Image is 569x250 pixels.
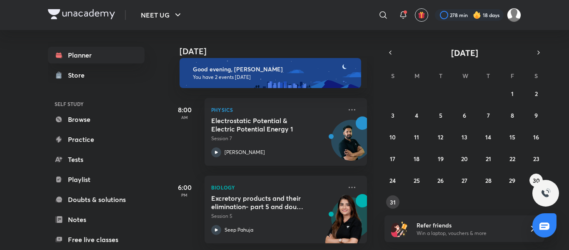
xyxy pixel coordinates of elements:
abbr: August 7, 2025 [487,111,490,119]
button: August 26, 2025 [434,174,447,187]
abbr: August 19, 2025 [438,155,444,163]
abbr: August 20, 2025 [461,155,468,163]
abbr: Thursday [487,72,490,80]
img: Avatar [332,124,372,164]
abbr: August 17, 2025 [390,155,395,163]
button: August 28, 2025 [482,174,495,187]
img: avatar [418,11,425,19]
abbr: August 3, 2025 [391,111,394,119]
button: August 4, 2025 [410,109,423,122]
abbr: Wednesday [462,72,468,80]
button: avatar [415,8,428,22]
img: Company Logo [48,9,115,19]
abbr: Monday [414,72,419,80]
abbr: August 21, 2025 [486,155,491,163]
p: Physics [211,105,342,115]
abbr: Saturday [534,72,538,80]
button: August 1, 2025 [506,87,519,100]
a: Practice [48,131,145,148]
button: August 3, 2025 [386,109,399,122]
abbr: August 1, 2025 [511,90,514,98]
img: streak [473,11,481,19]
button: August 25, 2025 [410,174,423,187]
button: August 8, 2025 [506,109,519,122]
button: August 31, 2025 [386,195,399,209]
abbr: August 5, 2025 [439,111,442,119]
abbr: August 14, 2025 [485,133,491,141]
abbr: August 16, 2025 [533,133,539,141]
abbr: Friday [511,72,514,80]
img: evening [180,58,361,88]
abbr: August 15, 2025 [509,133,515,141]
button: August 18, 2025 [410,152,423,165]
button: August 11, 2025 [410,130,423,144]
abbr: August 11, 2025 [414,133,419,141]
h5: 8:00 [168,105,201,115]
abbr: August 26, 2025 [437,177,444,184]
a: Company Logo [48,9,115,21]
p: Session 7 [211,135,342,142]
abbr: August 9, 2025 [534,111,538,119]
img: Amisha Rani [507,8,521,22]
button: August 24, 2025 [386,174,399,187]
p: Biology [211,182,342,192]
abbr: August 22, 2025 [509,155,515,163]
img: referral [391,220,408,237]
button: August 21, 2025 [482,152,495,165]
h6: SELF STUDY [48,97,145,111]
button: August 29, 2025 [506,174,519,187]
h6: Refer friends [417,221,519,230]
button: August 23, 2025 [529,152,543,165]
button: August 10, 2025 [386,130,399,144]
p: Win a laptop, vouchers & more [417,230,519,237]
abbr: August 27, 2025 [462,177,467,184]
p: Seep Pahuja [225,226,253,234]
a: Tests [48,151,145,168]
button: August 14, 2025 [482,130,495,144]
abbr: August 12, 2025 [438,133,443,141]
button: August 30, 2025 [529,174,543,187]
span: [DATE] [451,47,478,58]
a: Notes [48,211,145,228]
abbr: August 6, 2025 [463,111,466,119]
abbr: August 28, 2025 [485,177,492,184]
button: August 22, 2025 [506,152,519,165]
p: PM [168,192,201,197]
h4: [DATE] [180,46,375,56]
button: August 17, 2025 [386,152,399,165]
button: August 15, 2025 [506,130,519,144]
button: August 5, 2025 [434,109,447,122]
button: August 16, 2025 [529,130,543,144]
abbr: Tuesday [439,72,442,80]
p: You have 2 events [DATE] [193,74,354,81]
div: Store [68,70,90,80]
abbr: August 23, 2025 [533,155,539,163]
abbr: August 13, 2025 [462,133,467,141]
a: Playlist [48,171,145,188]
a: Store [48,67,145,83]
abbr: August 24, 2025 [389,177,396,184]
button: August 12, 2025 [434,130,447,144]
abbr: August 31, 2025 [390,198,396,206]
a: Doubts & solutions [48,191,145,208]
p: AM [168,115,201,120]
a: Planner [48,47,145,63]
a: Free live classes [48,231,145,248]
abbr: August 18, 2025 [414,155,419,163]
h6: Good evening, [PERSON_NAME] [193,66,354,73]
abbr: August 10, 2025 [389,133,396,141]
abbr: August 25, 2025 [414,177,420,184]
button: August 19, 2025 [434,152,447,165]
button: August 27, 2025 [458,174,471,187]
abbr: August 29, 2025 [509,177,515,184]
button: [DATE] [396,47,533,58]
p: Session 5 [211,212,342,220]
img: ttu [541,188,551,198]
button: August 9, 2025 [529,109,543,122]
abbr: Sunday [391,72,394,80]
abbr: August 2, 2025 [535,90,538,98]
a: Browse [48,111,145,128]
button: NEET UG [136,7,188,23]
button: August 6, 2025 [458,109,471,122]
p: [PERSON_NAME] [225,149,265,156]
